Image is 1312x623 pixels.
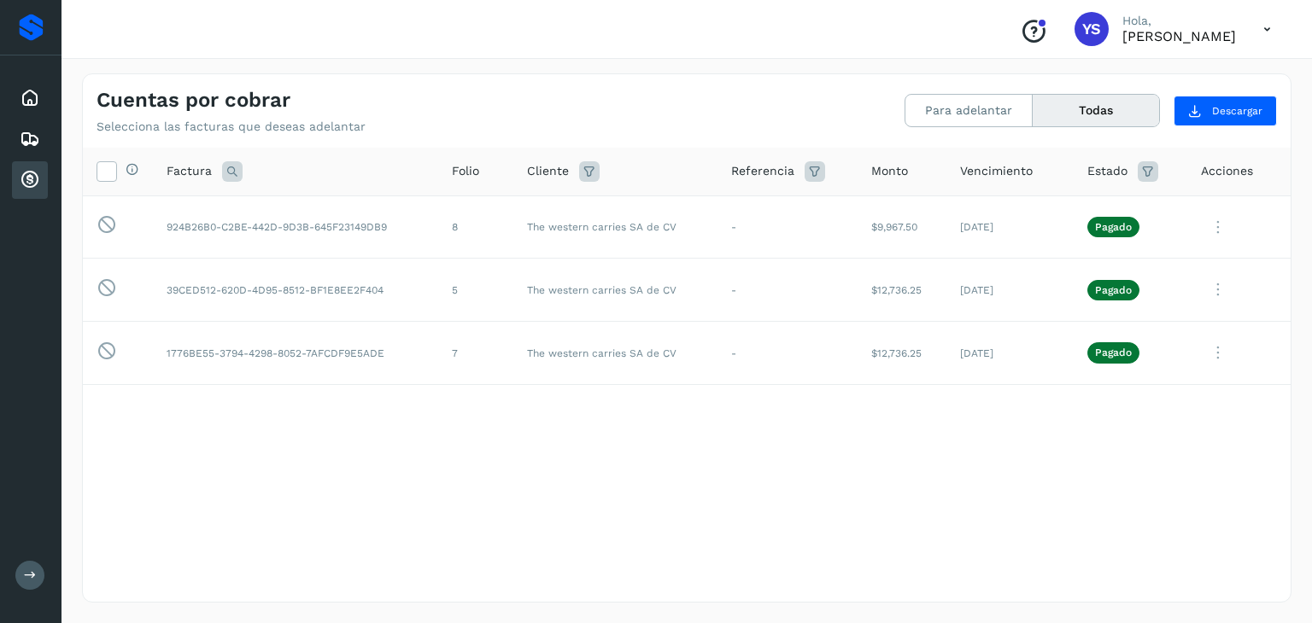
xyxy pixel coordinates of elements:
button: Todas [1033,95,1159,126]
p: Hola, [1122,14,1236,28]
p: Pagado [1095,346,1132,358]
td: - [717,195,858,259]
p: Selecciona las facturas que deseas adelantar [97,119,366,134]
div: Inicio [12,79,48,117]
td: [DATE] [946,195,1074,259]
td: - [717,259,858,322]
td: 5 [438,259,513,322]
span: Folio [452,162,479,180]
td: 7 [438,322,513,385]
span: Vencimiento [960,162,1033,180]
td: 8 [438,195,513,259]
p: Pagado [1095,221,1132,233]
td: 39CED512-620D-4D95-8512-BF1E8EE2F404 [153,259,438,322]
span: Acciones [1201,162,1253,180]
td: - [717,322,858,385]
span: Descargar [1212,103,1262,119]
button: Para adelantar [905,95,1033,126]
div: Cuentas por cobrar [12,161,48,199]
p: YURICXI SARAHI CANIZALES AMPARO [1122,28,1236,44]
td: $12,736.25 [858,259,947,322]
td: [DATE] [946,322,1074,385]
p: Pagado [1095,284,1132,296]
td: The western carries SA de CV [513,259,717,322]
td: 924B26B0-C2BE-442D-9D3B-645F23149DB9 [153,195,438,259]
td: The western carries SA de CV [513,195,717,259]
span: Monto [871,162,908,180]
span: Estado [1087,162,1127,180]
td: [DATE] [946,259,1074,322]
td: $9,967.50 [858,195,947,259]
h4: Cuentas por cobrar [97,88,290,113]
span: Cliente [527,162,569,180]
button: Descargar [1174,96,1277,126]
span: Referencia [731,162,794,180]
td: $12,736.25 [858,322,947,385]
td: The western carries SA de CV [513,322,717,385]
span: Factura [167,162,212,180]
div: Embarques [12,120,48,158]
td: 1776BE55-3794-4298-8052-7AFCDF9E5ADE [153,322,438,385]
